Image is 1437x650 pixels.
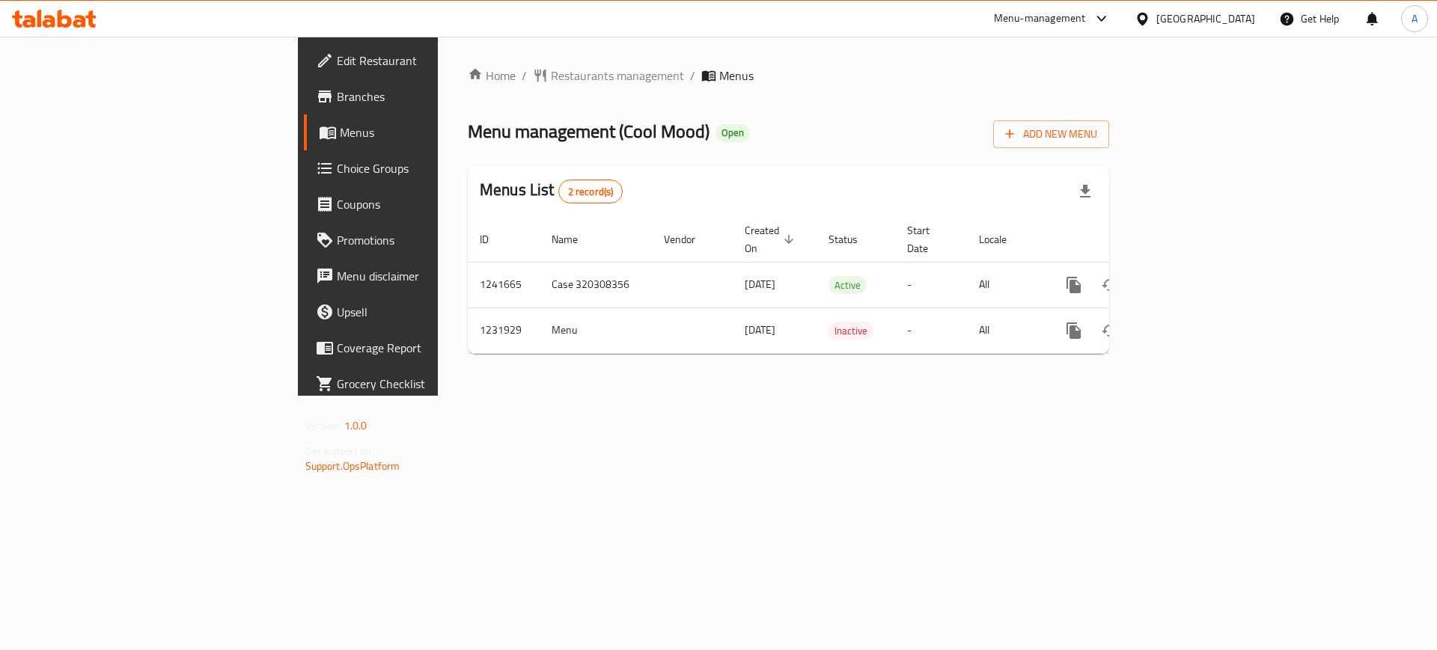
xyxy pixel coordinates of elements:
[1056,313,1092,349] button: more
[979,230,1026,248] span: Locale
[344,416,367,435] span: 1.0.0
[468,114,710,148] span: Menu management ( Cool Mood )
[559,185,623,199] span: 2 record(s)
[304,258,538,294] a: Menu disclaimer
[304,222,538,258] a: Promotions
[1056,267,1092,303] button: more
[745,320,775,340] span: [DATE]
[1067,174,1103,209] div: Export file
[304,366,538,402] a: Grocery Checklist
[304,150,538,186] a: Choice Groups
[895,262,967,307] td: -
[690,67,695,85] li: /
[337,339,526,357] span: Coverage Report
[468,67,1109,85] nav: breadcrumb
[337,195,526,213] span: Coupons
[664,230,715,248] span: Vendor
[829,277,867,294] span: Active
[468,217,1212,354] table: enhanced table
[1044,217,1212,263] th: Actions
[993,120,1109,148] button: Add New Menu
[337,303,526,321] span: Upsell
[337,52,526,70] span: Edit Restaurant
[337,267,526,285] span: Menu disclaimer
[337,375,526,393] span: Grocery Checklist
[304,43,538,79] a: Edit Restaurant
[340,123,526,141] span: Menus
[829,230,877,248] span: Status
[907,221,949,257] span: Start Date
[304,330,538,366] a: Coverage Report
[829,322,873,340] span: Inactive
[716,126,750,139] span: Open
[1005,125,1097,144] span: Add New Menu
[558,180,623,203] div: Total records count
[304,186,538,222] a: Coupons
[480,179,623,203] h2: Menus List
[540,262,652,307] td: Case 320308356
[829,276,867,294] div: Active
[305,441,374,461] span: Get support on:
[745,275,775,294] span: [DATE]
[895,307,967,353] td: -
[1156,10,1255,27] div: [GEOGRAPHIC_DATA]
[552,230,597,248] span: Name
[1092,313,1128,349] button: Change Status
[480,230,508,248] span: ID
[719,67,754,85] span: Menus
[305,456,400,476] a: Support.OpsPlatform
[1092,267,1128,303] button: Change Status
[994,10,1086,28] div: Menu-management
[1412,10,1418,27] span: A
[337,159,526,177] span: Choice Groups
[337,231,526,249] span: Promotions
[304,79,538,114] a: Branches
[305,416,342,435] span: Version:
[337,88,526,105] span: Branches
[540,307,652,353] td: Menu
[967,262,1044,307] td: All
[304,114,538,150] a: Menus
[551,67,684,85] span: Restaurants management
[967,307,1044,353] td: All
[304,294,538,330] a: Upsell
[533,67,684,85] a: Restaurants management
[745,221,799,257] span: Created On
[716,124,750,142] div: Open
